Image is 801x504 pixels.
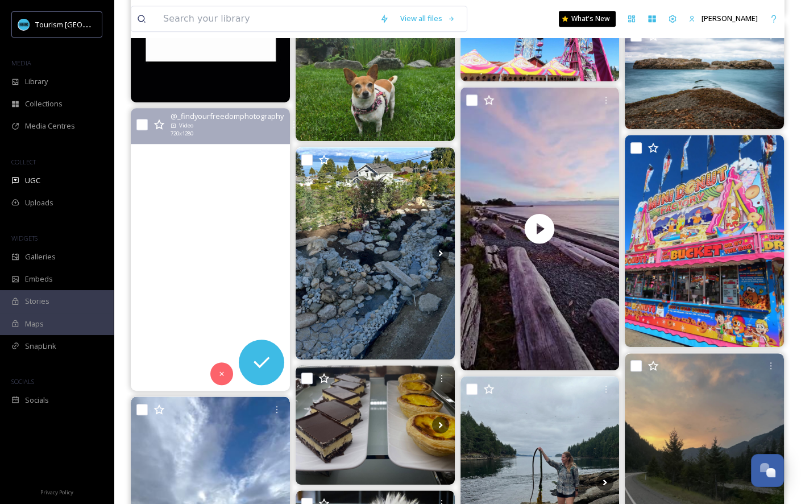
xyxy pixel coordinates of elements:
span: Socials [25,395,49,406]
span: COLLECT [11,158,36,166]
img: After just over 10 years living on Vancouver Island, I recreated one of my first photos from when... [625,23,784,129]
video: A hozier yell moment while I frolicked into the sunset 🌅 - - #Lifestylephotographer #queerphotogr... [131,108,290,391]
span: Galleries [25,251,56,262]
img: New Treat on the block! #nanaimobar #eggtart #switch.kelowna [296,365,455,485]
span: Maps [25,319,44,329]
span: SnapLink [25,341,56,352]
input: Search your library [157,6,374,31]
span: Video [179,122,193,130]
span: Library [25,76,48,87]
img: thumbnail [460,87,619,370]
img: The pond’s taking shape beautifully ✨can’t wait to start on the planting and paths😆 #pond #waterf... [296,147,455,360]
a: What's New [559,11,616,27]
span: Stories [25,296,49,307]
button: Open Chat [751,454,784,487]
span: Media Centres [25,121,75,131]
a: [PERSON_NAME] [683,7,763,30]
span: Collections [25,98,63,109]
a: View all files [395,7,461,30]
img: tourism_nanaimo_logo.jpeg [18,19,30,30]
span: Tourism [GEOGRAPHIC_DATA] [35,19,137,30]
span: Uploads [25,197,53,208]
span: Embeds [25,274,53,284]
span: @ _findyourfreedomphotography [171,111,284,122]
span: MEDIA [11,59,31,67]
video: 💙Vision —Echo 🤍• If you like more content like this, please share or comment 🫶 Adventure in a par... [460,87,619,370]
img: Fair Food. #minidoughnuts #fair #atthefair #fairfood #viex #nanaimo [625,135,784,347]
span: 720 x 1280 [171,130,193,138]
span: UGC [25,175,40,186]
span: Privacy Policy [40,489,73,496]
span: SOCIALS [11,377,34,386]
span: WIDGETS [11,234,38,242]
a: Privacy Policy [40,485,73,498]
span: [PERSON_NAME] [702,13,758,23]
